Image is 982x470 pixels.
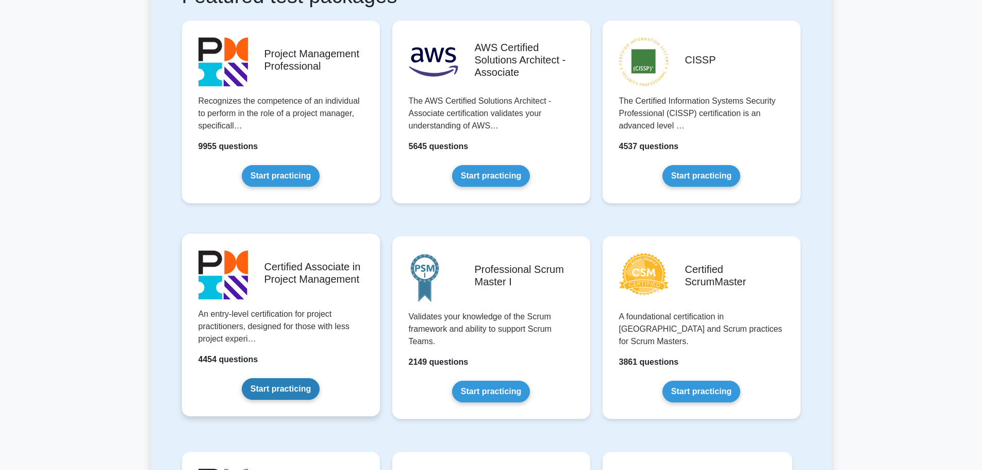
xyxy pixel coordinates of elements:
a: Start practicing [662,165,740,187]
a: Start practicing [242,378,320,400]
a: Start practicing [452,165,530,187]
a: Start practicing [452,381,530,402]
a: Start practicing [242,165,320,187]
a: Start practicing [662,381,740,402]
